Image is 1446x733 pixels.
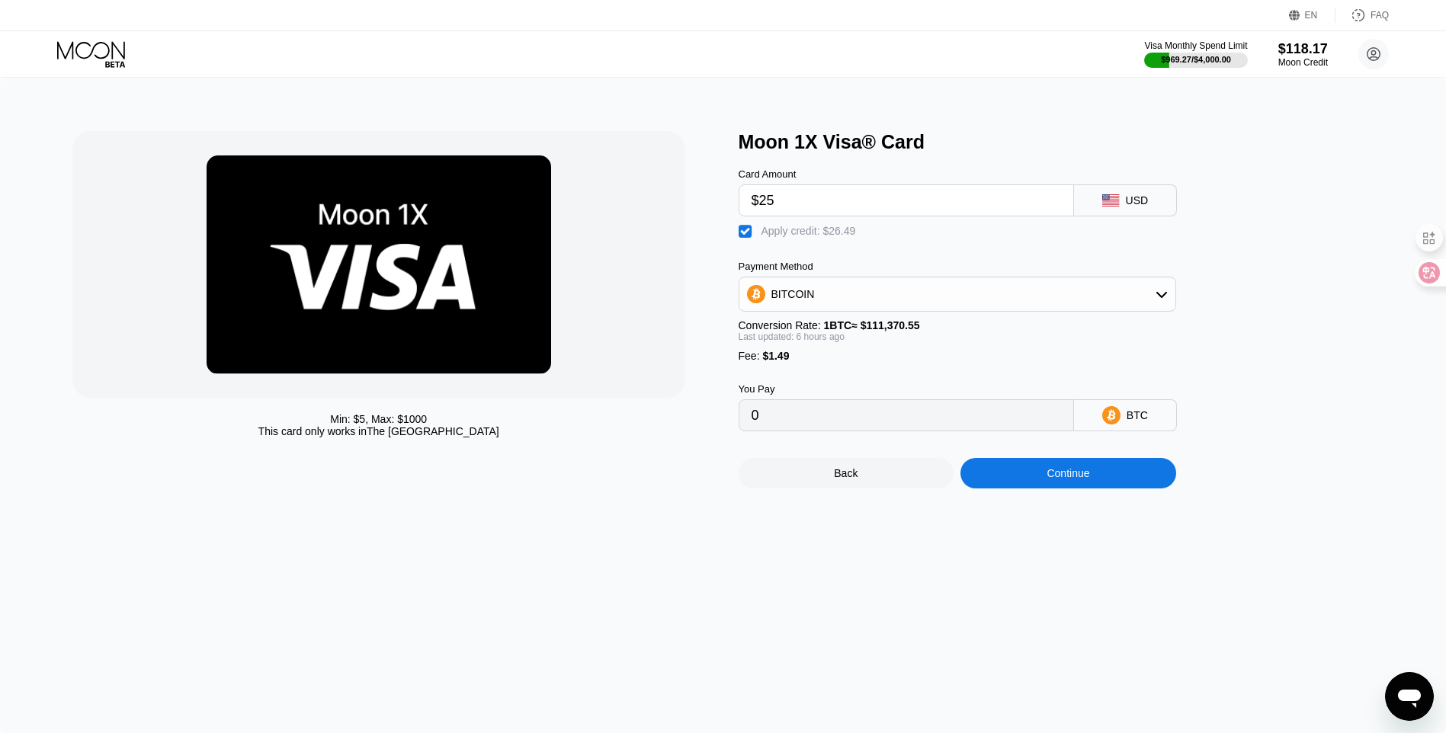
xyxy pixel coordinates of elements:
[752,185,1061,216] input: $0.00
[1289,8,1335,23] div: EN
[739,331,1176,342] div: Last updated: 6 hours ago
[1126,194,1149,206] div: USD
[739,350,1176,362] div: Fee :
[761,225,856,237] div: Apply credit: $26.49
[739,168,1074,180] div: Card Amount
[1385,672,1434,721] iframe: 启动消息传送窗口的按钮
[330,413,427,425] div: Min: $ 5 , Max: $ 1000
[960,458,1176,488] div: Continue
[739,319,1176,331] div: Conversion Rate:
[1278,41,1328,68] div: $118.17Moon Credit
[834,467,858,479] div: Back
[1047,467,1089,479] div: Continue
[1335,8,1389,23] div: FAQ
[739,224,754,239] div: 
[1305,10,1318,21] div: EN
[739,131,1390,153] div: Moon 1X Visa® Card
[1144,40,1247,68] div: Visa Monthly Spend Limit$969.27/$4,000.00
[771,288,815,300] div: BITCOIN
[1278,57,1328,68] div: Moon Credit
[1144,40,1247,51] div: Visa Monthly Spend Limit
[1161,55,1231,64] div: $969.27 / $4,000.00
[258,425,499,437] div: This card only works in The [GEOGRAPHIC_DATA]
[739,383,1074,395] div: You Pay
[739,458,954,488] div: Back
[1127,409,1148,421] div: BTC
[739,261,1176,272] div: Payment Method
[1278,41,1328,57] div: $118.17
[762,350,789,362] span: $1.49
[1371,10,1389,21] div: FAQ
[824,319,920,331] span: 1 BTC ≈ $111,370.55
[739,279,1175,309] div: BITCOIN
